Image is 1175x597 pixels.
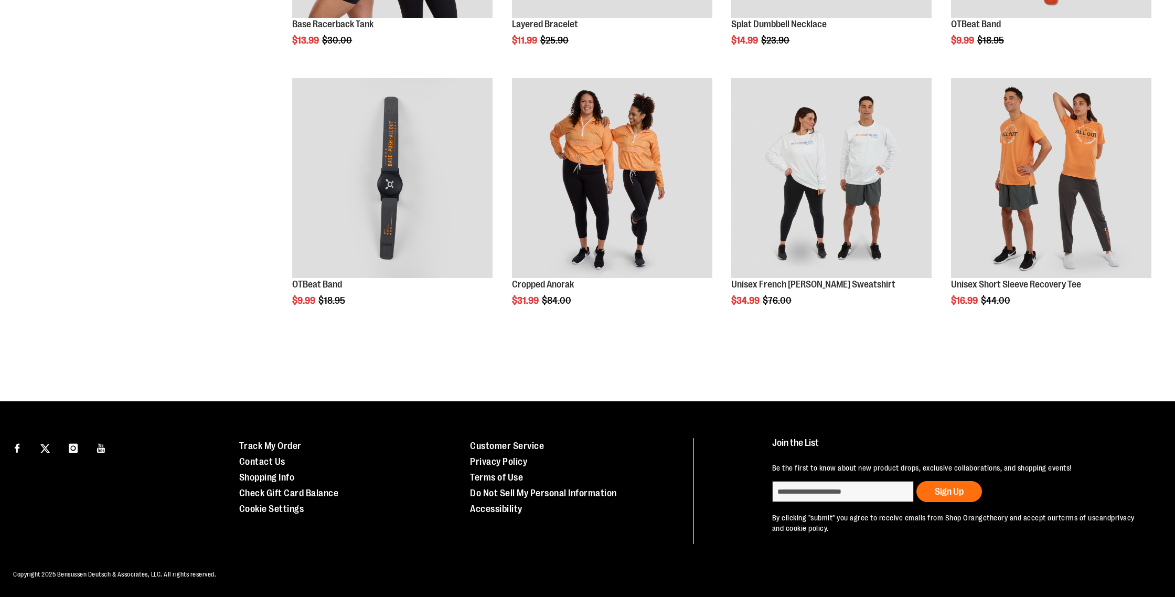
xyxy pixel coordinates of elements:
a: OTBeat Band [292,279,342,290]
a: Unisex French Terry Crewneck Sweatshirt primary image [731,78,932,280]
a: Shopping Info [239,472,295,483]
a: Check Gift Card Balance [239,488,339,498]
span: $23.90 [761,35,791,46]
img: Unisex Short Sleeve Recovery Tee primary image [951,78,1151,279]
span: $13.99 [292,35,321,46]
img: Unisex French Terry Crewneck Sweatshirt primary image [731,78,932,279]
span: $44.00 [981,295,1012,306]
a: privacy and cookie policy. [772,514,1135,532]
span: $11.99 [512,35,539,46]
a: Unisex Short Sleeve Recovery Tee primary image [951,78,1151,280]
span: $30.00 [322,35,354,46]
img: Twitter [40,444,50,453]
a: Cookie Settings [239,504,304,514]
a: OTBeat Band [951,19,1001,29]
div: product [726,73,937,333]
img: OTBeat Band [292,78,493,279]
span: $18.95 [977,35,1006,46]
a: Track My Order [239,441,302,451]
div: product [507,73,718,333]
a: Visit our X page [36,438,55,456]
span: $25.90 [540,35,570,46]
a: Cropped Anorak primary image [512,78,712,280]
span: Sign Up [935,486,964,497]
a: Do Not Sell My Personal Information [470,488,617,498]
a: Visit our Facebook page [8,438,26,456]
a: Visit our Youtube page [92,438,111,456]
a: Base Racerback Tank [292,19,373,29]
a: Unisex French [PERSON_NAME] Sweatshirt [731,279,895,290]
div: product [287,73,498,333]
span: $9.99 [292,295,317,306]
a: Privacy Policy [470,456,527,467]
a: Cropped Anorak [512,279,574,290]
span: $76.00 [763,295,793,306]
a: terms of use [1059,514,1099,522]
input: enter email [772,481,914,502]
a: Terms of Use [470,472,523,483]
a: Accessibility [470,504,522,514]
button: Sign Up [916,481,982,502]
span: $16.99 [951,295,979,306]
a: Contact Us [239,456,285,467]
p: Be the first to know about new product drops, exclusive collaborations, and shopping events! [772,463,1148,473]
p: By clicking "submit" you agree to receive emails from Shop Orangetheory and accept our and [772,513,1148,534]
a: Visit our Instagram page [64,438,82,456]
a: Customer Service [470,441,544,451]
a: Unisex Short Sleeve Recovery Tee [951,279,1081,290]
a: Layered Bracelet [512,19,578,29]
span: $31.99 [512,295,540,306]
h4: Join the List [772,438,1148,457]
img: Cropped Anorak primary image [512,78,712,279]
div: product [946,73,1157,333]
a: Splat Dumbbell Necklace [731,19,827,29]
span: $9.99 [951,35,976,46]
span: Copyright 2025 Bensussen Deutsch & Associates, LLC. All rights reserved. [13,571,216,578]
span: $14.99 [731,35,760,46]
a: OTBeat Band [292,78,493,280]
span: $18.95 [318,295,347,306]
span: $84.00 [542,295,573,306]
span: $34.99 [731,295,761,306]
